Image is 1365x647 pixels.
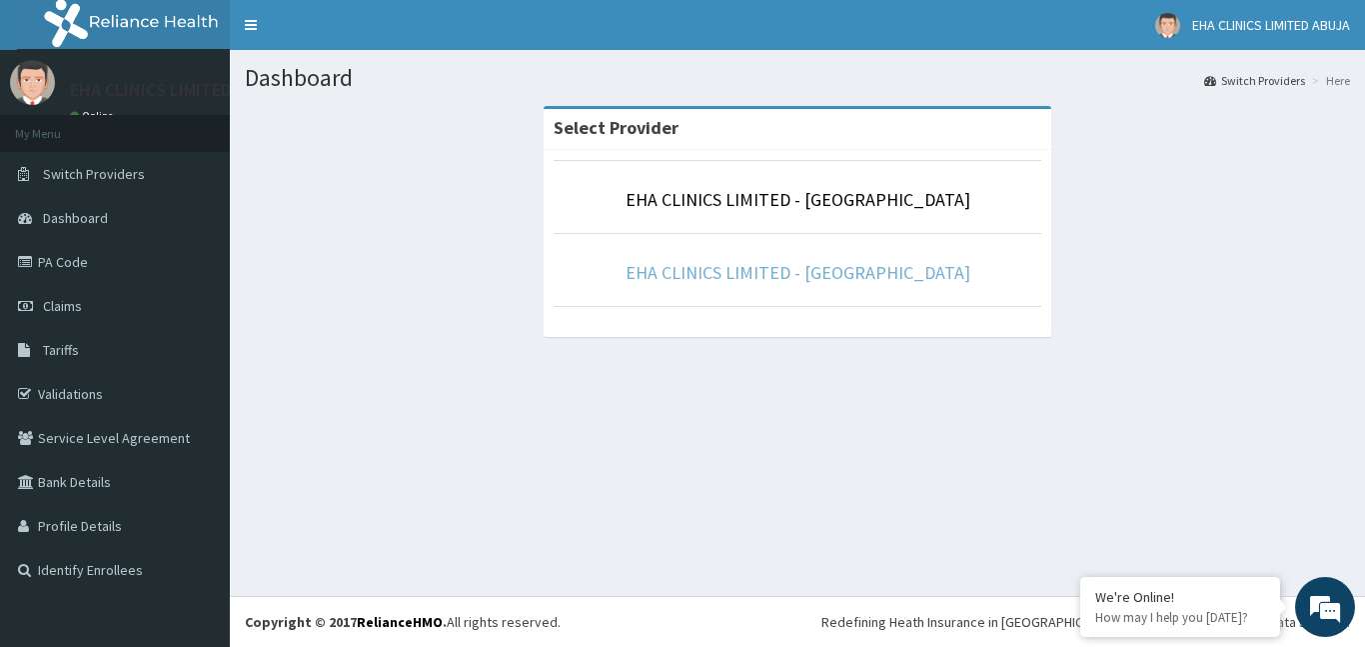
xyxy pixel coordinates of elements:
footer: All rights reserved. [230,596,1365,647]
p: How may I help you today? [1095,609,1265,626]
span: Tariffs [43,341,79,359]
span: Switch Providers [43,165,145,183]
span: EHA CLINICS LIMITED ABUJA [1192,16,1350,34]
span: Dashboard [43,209,108,227]
h1: Dashboard [245,65,1350,91]
a: Switch Providers [1204,72,1305,89]
p: EHA CLINICS LIMITED ABUJA [70,81,286,99]
li: Here [1307,72,1350,89]
img: User Image [10,60,55,105]
a: Online [70,109,118,123]
img: User Image [1155,13,1180,38]
a: EHA CLINICS LIMITED - [GEOGRAPHIC_DATA] [626,261,970,284]
strong: Select Provider [554,116,679,139]
a: RelianceHMO [357,613,443,631]
strong: Copyright © 2017 . [245,613,447,631]
div: Redefining Heath Insurance in [GEOGRAPHIC_DATA] using Telemedicine and Data Science! [821,612,1350,632]
a: EHA CLINICS LIMITED - [GEOGRAPHIC_DATA] [626,188,970,211]
span: Claims [43,297,82,315]
div: We're Online! [1095,588,1265,606]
